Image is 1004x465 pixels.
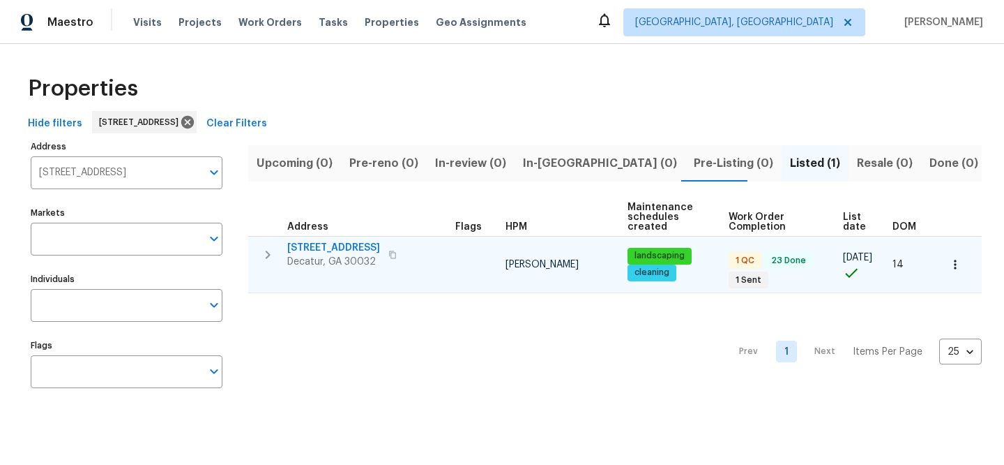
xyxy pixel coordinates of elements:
[853,345,922,359] p: Items Per Page
[178,15,222,29] span: Projects
[892,260,904,270] span: 14
[892,222,916,232] span: DOM
[22,111,88,137] button: Hide filters
[843,212,869,232] span: List date
[47,15,93,29] span: Maestro
[133,15,162,29] span: Visits
[729,212,820,232] span: Work Order Completion
[204,362,224,381] button: Open
[204,163,224,182] button: Open
[929,154,978,173] span: Done (0)
[435,154,506,173] span: In-review (0)
[287,222,328,232] span: Address
[31,275,222,283] label: Individuals
[257,154,333,173] span: Upcoming (0)
[939,334,982,370] div: 25
[201,111,273,137] button: Clear Filters
[287,255,380,269] span: Decatur, GA 30032
[204,295,224,315] button: Open
[204,229,224,249] button: Open
[238,15,302,29] span: Work Orders
[28,115,82,133] span: Hide filters
[206,115,267,133] span: Clear Filters
[455,222,482,232] span: Flags
[319,17,348,27] span: Tasks
[627,202,705,232] span: Maintenance schedules created
[726,302,982,401] nav: Pagination Navigation
[629,267,675,279] span: cleaning
[349,154,418,173] span: Pre-reno (0)
[31,209,222,217] label: Markets
[287,241,380,255] span: [STREET_ADDRESS]
[843,253,872,263] span: [DATE]
[694,154,773,173] span: Pre-Listing (0)
[505,260,579,270] span: [PERSON_NAME]
[857,154,913,173] span: Resale (0)
[31,341,222,350] label: Flags
[523,154,677,173] span: In-[GEOGRAPHIC_DATA] (0)
[790,154,840,173] span: Listed (1)
[99,115,184,129] span: [STREET_ADDRESS]
[766,255,812,267] span: 23 Done
[635,15,833,29] span: [GEOGRAPHIC_DATA], [GEOGRAPHIC_DATA]
[31,142,222,151] label: Address
[92,111,197,133] div: [STREET_ADDRESS]
[899,15,983,29] span: [PERSON_NAME]
[730,274,767,286] span: 1 Sent
[365,15,419,29] span: Properties
[629,250,690,262] span: landscaping
[436,15,526,29] span: Geo Assignments
[28,82,138,96] span: Properties
[776,341,797,362] a: Goto page 1
[505,222,527,232] span: HPM
[730,255,760,267] span: 1 QC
